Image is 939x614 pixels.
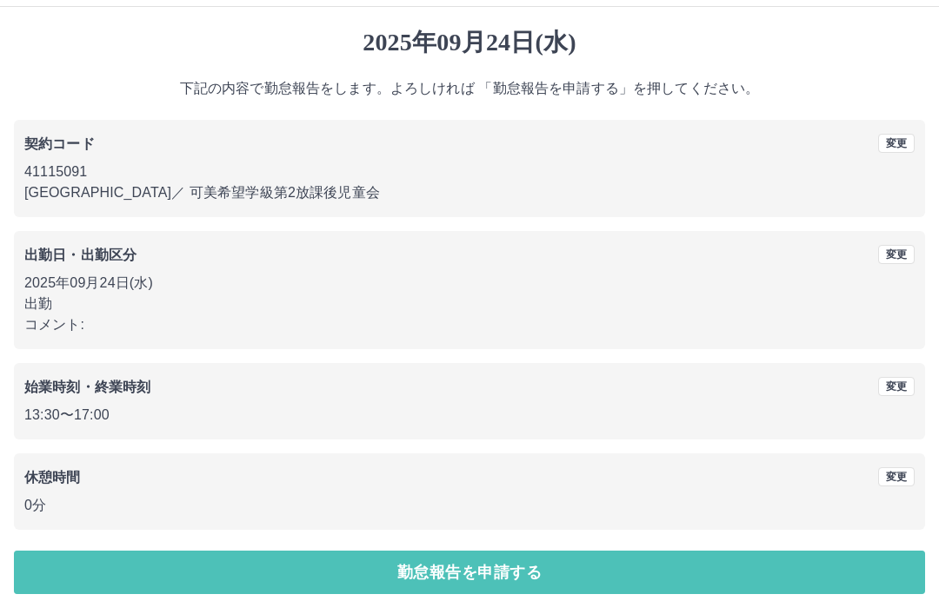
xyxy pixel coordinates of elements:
[14,28,925,57] h1: 2025年09月24日(水)
[24,294,915,314] p: 出勤
[24,162,915,182] p: 41115091
[878,467,915,486] button: 変更
[24,380,150,394] b: 始業時刻・終業時刻
[24,470,81,485] b: 休憩時間
[24,314,915,335] p: コメント:
[14,551,925,594] button: 勤怠報告を申請する
[878,245,915,264] button: 変更
[24,182,915,203] p: [GEOGRAPHIC_DATA] ／ 可美希望学級第2放課後児童会
[878,134,915,153] button: 変更
[878,377,915,396] button: 変更
[14,78,925,99] p: 下記の内容で勤怠報告をします。よろしければ 「勤怠報告を申請する」を押してください。
[24,495,915,516] p: 0分
[24,405,915,426] p: 13:30 〜 17:00
[24,136,95,151] b: 契約コード
[24,248,137,262] b: 出勤日・出勤区分
[24,273,915,294] p: 2025年09月24日(水)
